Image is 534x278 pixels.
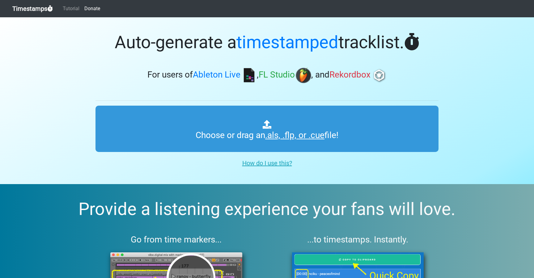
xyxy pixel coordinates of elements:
a: Donate [82,2,103,15]
img: fl.png [296,68,311,83]
h3: ...to timestamps. Instantly. [277,234,439,245]
img: rb.png [371,68,387,83]
h3: For users of , , and [95,68,439,83]
span: FL Studio [259,70,295,80]
span: timestamped [236,32,338,53]
a: Timestamps [12,2,53,15]
span: Rekordbox [329,70,371,80]
img: ableton.png [241,68,257,83]
span: Ableton Live [193,70,240,80]
u: How do I use this? [242,159,292,167]
h3: Go from time markers... [95,234,257,245]
h1: Auto-generate a tracklist. [95,32,439,53]
h2: Provide a listening experience your fans will love. [15,199,519,220]
a: Tutorial [60,2,82,15]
